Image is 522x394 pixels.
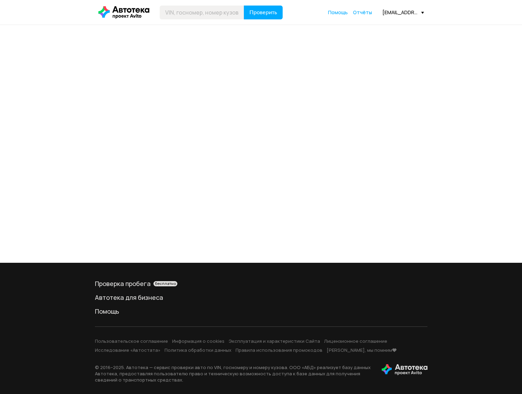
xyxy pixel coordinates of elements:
span: Проверить [249,10,277,15]
a: Эксплуатация и характеристики Сайта [229,338,320,344]
div: [EMAIL_ADDRESS][DOMAIN_NAME] [382,9,424,16]
div: Проверка пробега [95,279,427,288]
a: Лицензионное соглашение [324,338,387,344]
a: Правила использования промокодов [236,347,322,353]
a: Помощь [328,9,348,16]
a: Пользовательское соглашение [95,338,168,344]
a: [PERSON_NAME], мы помним [327,347,397,353]
p: © 2016– 2025 . Автотека — сервис проверки авто по VIN, госномеру и номеру кузова. ООО «АБД» реали... [95,364,371,383]
a: Информация о cookies [172,338,224,344]
a: Политика обработки данных [165,347,231,353]
a: Отчёты [353,9,372,16]
a: Помощь [95,307,427,315]
a: Автотека для бизнеса [95,293,427,302]
a: Исследование «Автостата» [95,347,160,353]
img: tWS6KzJlK1XUpy65r7uaHVIs4JI6Dha8Nraz9T2hA03BhoCc4MtbvZCxBLwJIh+mQSIAkLBJpqMoKVdP8sONaFJLCz6I0+pu7... [382,364,427,375]
a: Проверка пробегабесплатно [95,279,427,288]
input: VIN, госномер, номер кузова [160,6,244,19]
span: бесплатно [155,281,176,286]
button: Проверить [244,6,283,19]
